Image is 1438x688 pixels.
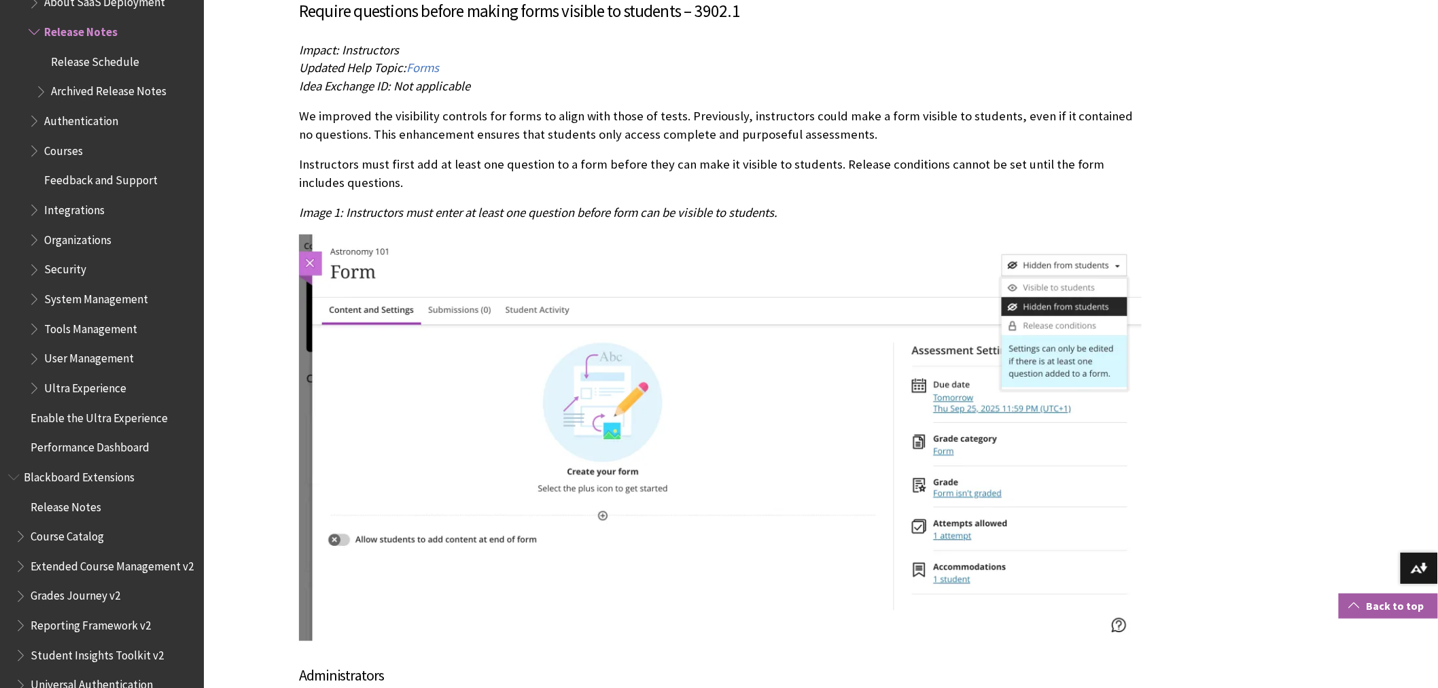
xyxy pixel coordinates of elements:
a: Forms [406,60,439,76]
h4: Administrators [299,664,1142,687]
span: Blackboard Extensions [24,466,135,484]
span: Updated Help Topic: [299,60,406,75]
span: Extended Course Management v2 [31,555,194,573]
span: Tools Management [44,317,137,336]
span: Performance Dashboard [31,436,150,454]
p: We improved the visibility controls for forms to align with those of tests. Previously, instructo... [299,107,1142,143]
span: Authentication [44,109,118,128]
span: Idea Exchange ID: Not applicable [299,78,470,94]
span: Security [44,258,86,277]
span: Grades Journey v2 [31,585,120,603]
span: Forms [406,60,439,75]
span: Release Notes [31,496,101,514]
span: Course Catalog [31,525,104,543]
span: Archived Release Notes [51,80,166,99]
span: Release Schedule [51,50,139,69]
span: Enable the Ultra Experience [31,407,168,425]
span: Impact: Instructors [299,42,399,58]
img: instructors must enter at least one question on form before making it visible to students [299,235,1142,641]
span: Integrations [44,199,105,217]
span: Reporting Framework v2 [31,614,151,632]
span: Student Insights Toolkit v2 [31,644,164,662]
a: Back to top [1339,594,1438,619]
span: Courses [44,139,83,158]
span: Feedback and Support [44,169,158,188]
span: User Management [44,347,134,366]
span: Release Notes [44,20,118,39]
span: System Management [44,288,148,306]
span: Image 1: Instructors must enter at least one question before form can be visible to students. [299,205,777,220]
span: Ultra Experience [44,377,126,395]
span: Organizations [44,228,111,247]
p: Instructors must first add at least one question to a form before they can make it visible to stu... [299,156,1142,191]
